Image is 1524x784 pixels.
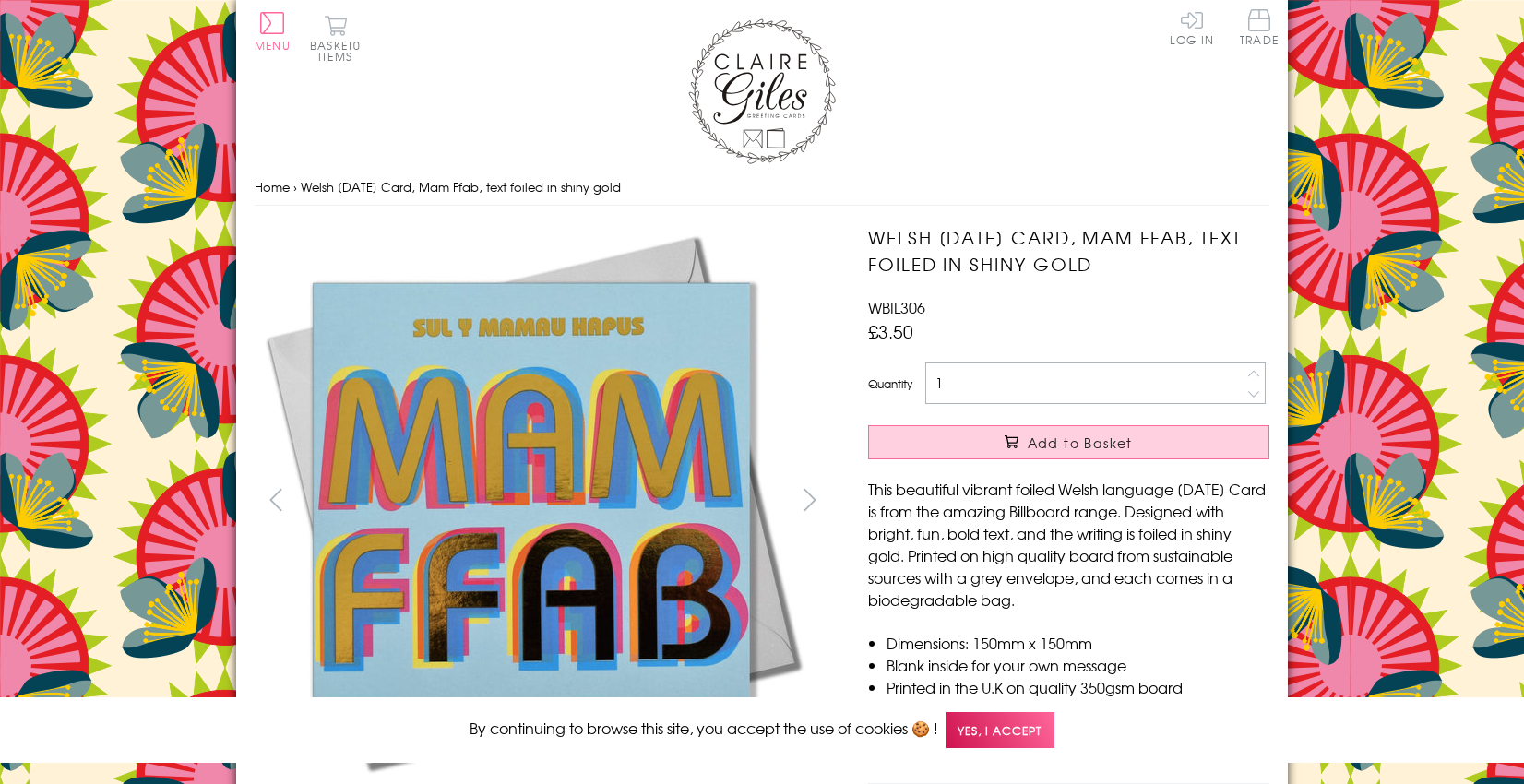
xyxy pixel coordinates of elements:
button: next [790,479,831,520]
li: Printed in the U.K on quality 350gsm board [887,676,1269,698]
a: Home [255,178,290,196]
li: Blank inside for your own message [887,654,1269,676]
span: WBIL306 [868,296,925,318]
span: › [293,178,297,196]
span: Trade [1240,9,1279,45]
a: Trade [1240,9,1279,49]
nav: breadcrumbs [255,169,1269,207]
button: Add to Basket [868,425,1269,459]
span: Welsh [DATE] Card, Mam Ffab, text foiled in shiny gold [301,178,621,196]
img: Claire Giles Greetings Cards [688,18,836,164]
span: 0 items [318,37,361,65]
button: Menu [255,12,291,51]
span: Yes, I accept [946,712,1054,748]
span: £3.50 [868,318,913,344]
p: This beautiful vibrant foiled Welsh language [DATE] Card is from the amazing Billboard range. Des... [868,478,1269,611]
h1: Welsh [DATE] Card, Mam Ffab, text foiled in shiny gold [868,224,1269,278]
label: Quantity [868,375,912,392]
button: Basket0 items [310,15,361,62]
span: Add to Basket [1028,434,1133,452]
img: Welsh Mother's Day Card, Mam Ffab, text foiled in shiny gold [255,224,808,778]
a: Log In [1170,9,1214,45]
button: prev [255,479,296,520]
li: Dimensions: 150mm x 150mm [887,632,1269,654]
span: Menu [255,37,291,53]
